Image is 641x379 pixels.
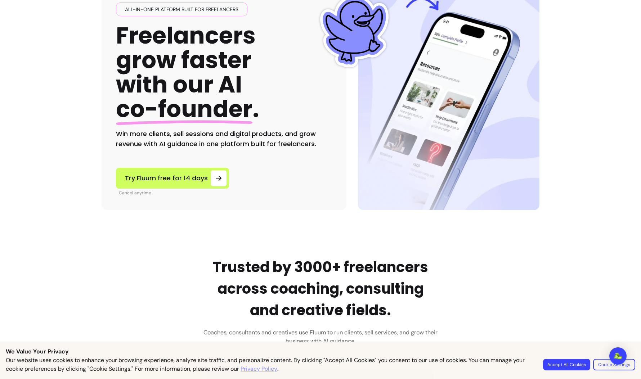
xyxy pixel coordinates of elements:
p: We Value Your Privacy [6,347,635,356]
span: All-in-one platform built for freelancers [122,6,241,13]
p: Cancel anytime [119,190,229,196]
h2: Win more clients, sell sessions and digital products, and grow revenue with AI guidance in one pl... [116,129,332,149]
h2: Trusted by 3000+ freelancers across coaching, consulting and creative fields. [203,256,438,321]
a: Privacy Policy [241,365,277,373]
div: Open Intercom Messenger [609,347,627,365]
h1: Freelancers grow faster with our AI . [116,23,259,122]
span: Try Fluum free for 14 days [125,173,208,183]
button: Accept All Cookies [543,359,590,370]
p: Our website uses cookies to enhance your browsing experience, analyze site traffic, and personali... [6,356,534,373]
span: co-founder [116,93,252,125]
h3: Coaches, consultants and creatives use Fluum to run clients, sell services, and grow their busine... [203,328,438,346]
button: Cookie Settings [593,359,635,370]
a: Try Fluum free for 14 days [116,168,229,189]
